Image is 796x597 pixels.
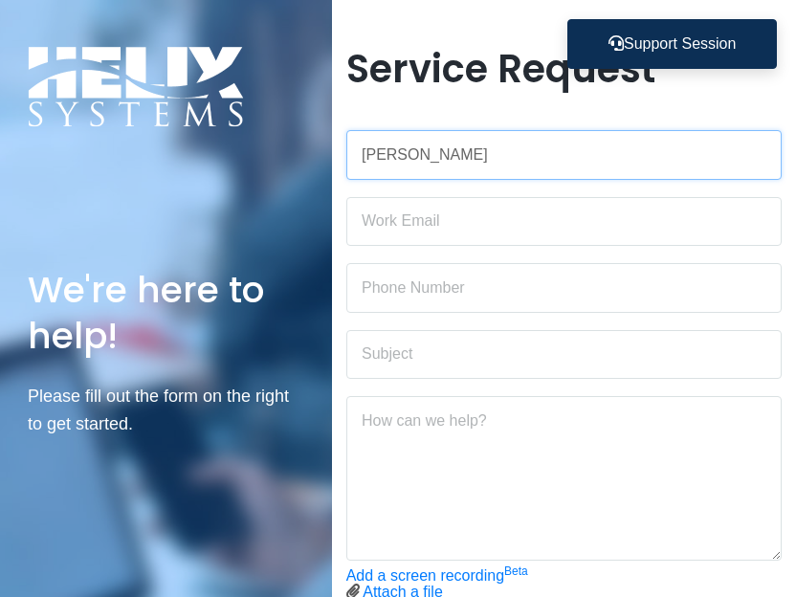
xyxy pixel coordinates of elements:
[28,383,304,438] p: Please fill out the form on the right to get started.
[504,564,528,578] sup: Beta
[346,263,782,313] input: Phone Number
[346,130,782,180] input: Name
[28,267,304,360] h1: We're here to help!
[346,197,782,247] input: Work Email
[346,46,782,92] h1: Service Request
[346,567,528,584] a: Add a screen recordingBeta
[346,330,782,380] input: Subject
[28,46,244,127] img: Logo
[567,19,777,69] button: Support Session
